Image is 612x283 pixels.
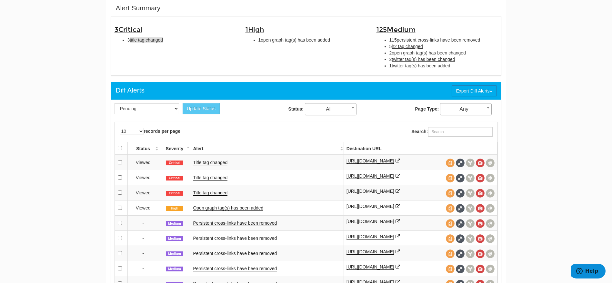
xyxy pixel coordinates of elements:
span: Medium [166,267,183,272]
a: [URL][DOMAIN_NAME] [346,158,394,164]
span: Critical [166,161,183,166]
a: [URL][DOMAIN_NAME] [346,249,394,255]
span: open graph tag(s) has been added [261,37,330,43]
span: Full Source Diff [456,204,465,213]
strong: Status: [288,106,304,112]
span: High [166,206,183,211]
button: Update Status [183,103,220,114]
span: Compare screenshots [486,174,495,182]
span: View headers [466,219,475,228]
span: persistent cross-links have been removed [397,37,480,43]
a: [URL][DOMAIN_NAME] [346,234,394,239]
span: Full Source Diff [456,249,465,258]
a: [URL][DOMAIN_NAME] [346,264,394,270]
span: Critical [166,191,183,196]
div: Alert Summary [116,3,161,13]
li: 2 [389,56,498,63]
td: - [127,261,159,276]
span: View screenshot [476,159,485,167]
a: [URL][DOMAIN_NAME] [346,173,394,179]
span: twitter tag(s) has been changed [392,57,455,62]
li: 2 [389,50,498,56]
a: [URL][DOMAIN_NAME] [346,204,394,209]
span: Any [440,105,491,114]
span: Full Source Diff [456,265,465,273]
span: Full Source Diff [456,189,465,198]
a: Persistent cross-links have been removed [193,266,277,271]
span: Compare screenshots [486,265,495,273]
span: 3 [115,25,142,34]
iframe: Opens a widget where you can find more information [571,264,606,280]
span: h2 tag changed [392,44,423,49]
td: - [127,215,159,230]
select: records per page [120,128,144,134]
span: View source [446,249,455,258]
span: View screenshot [476,189,485,198]
td: Viewed [127,185,159,200]
span: Compare screenshots [486,219,495,228]
span: Full Source Diff [456,234,465,243]
td: - [127,230,159,246]
span: Critical [118,25,142,34]
span: View screenshot [476,234,485,243]
span: Compare screenshots [486,159,495,167]
a: [URL][DOMAIN_NAME] [346,189,394,194]
span: View source [446,219,455,228]
span: Compare screenshots [486,189,495,198]
li: 5 [389,43,498,50]
span: View headers [466,249,475,258]
span: Critical [166,176,183,181]
span: View screenshot [476,174,485,182]
li: 1 [258,37,367,43]
span: View headers [466,174,475,182]
span: High [248,25,264,34]
span: Medium [166,221,183,226]
a: Title tag changed [193,160,227,165]
span: 1 [246,25,264,34]
label: records per page [120,128,181,134]
span: All [305,103,356,115]
span: View headers [466,265,475,273]
span: Compare screenshots [486,204,495,213]
th: Severity: activate to sort column descending [159,142,190,155]
td: Viewed [127,155,159,170]
a: [URL][DOMAIN_NAME] [346,219,394,224]
strong: Page Type: [415,106,439,112]
span: View headers [466,204,475,213]
span: Compare screenshots [486,249,495,258]
th: Alert: activate to sort column ascending [190,142,344,155]
span: open graph tag(s) has been changed [392,50,466,55]
span: View source [446,189,455,198]
span: View headers [466,234,475,243]
th: Destination URL [344,142,497,155]
a: Open graph tag(s) has been added [193,205,263,211]
label: Search: [411,127,492,137]
th: Status: activate to sort column ascending [127,142,159,155]
a: Persistent cross-links have been removed [193,220,277,226]
span: Full Source Diff [456,159,465,167]
a: Persistent cross-links have been removed [193,236,277,241]
td: Viewed [127,170,159,185]
td: - [127,246,159,261]
td: Viewed [127,200,159,215]
input: Search: [428,127,493,137]
span: View source [446,234,455,243]
span: Medium [166,236,183,241]
button: Export Diff Alerts [452,85,496,96]
div: Diff Alerts [116,85,145,95]
span: View screenshot [476,204,485,213]
a: Title tag changed [193,175,227,181]
span: 125 [376,25,416,34]
a: Persistent cross-links have been removed [193,251,277,256]
span: Full Source Diff [456,219,465,228]
li: 3 [127,37,236,43]
span: Compare screenshots [486,234,495,243]
span: Full Source Diff [456,174,465,182]
span: View headers [466,189,475,198]
li: 115 [389,37,498,43]
span: title tag changed [130,37,163,43]
span: View screenshot [476,249,485,258]
span: View source [446,265,455,273]
a: Title tag changed [193,190,227,196]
